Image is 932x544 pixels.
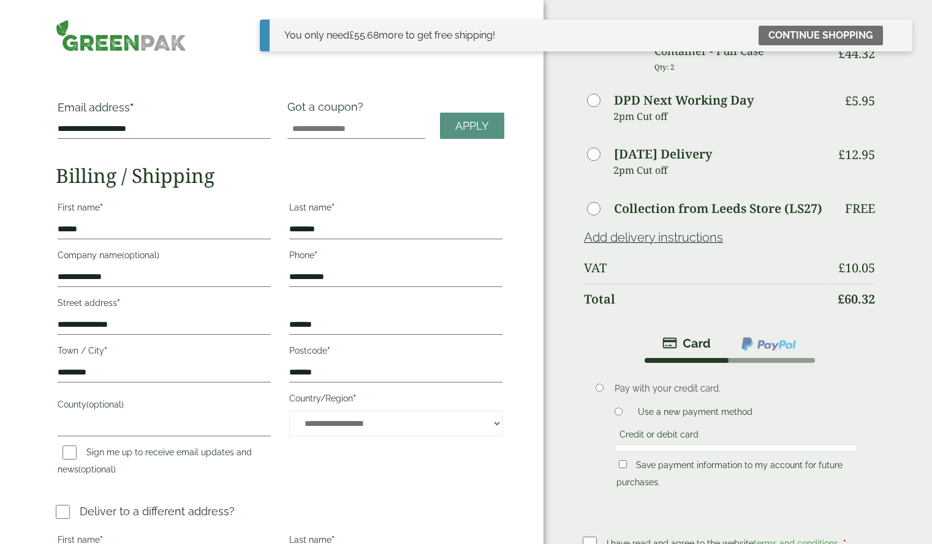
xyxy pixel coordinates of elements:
label: Use a new payment method [633,407,757,420]
div: You only need more to get free shipping! [284,28,495,43]
label: Email address [58,102,271,119]
h2: Billing / Shipping [56,164,504,187]
p: Pay with your credit card. [615,382,857,395]
p: Free [845,201,875,216]
label: DPD Next Working Day [614,94,754,106]
label: County [58,396,271,417]
span: Apply [455,119,489,133]
small: Qty: 2 [654,62,675,72]
a: Continue shopping [759,26,883,45]
abbr: required [104,346,107,356]
label: Phone [289,247,502,267]
img: stripe.png [662,336,711,351]
abbr: required [314,250,317,260]
bdi: 5.95 [845,92,875,109]
label: First name [58,199,271,220]
bdi: 10.05 [838,259,875,276]
abbr: required [353,393,356,403]
label: Got a coupon? [287,100,368,119]
label: Last name [289,199,502,220]
span: £ [845,92,852,109]
abbr: required [332,203,335,212]
label: Save payment information to my account for future purchases. [616,460,843,491]
p: 2pm Cut off [613,161,829,179]
span: (optional) [122,250,159,260]
abbr: required [327,346,330,356]
bdi: 12.95 [838,146,875,163]
img: GreenPak Supplies [56,20,186,51]
span: £ [838,259,845,276]
span: 55.68 [349,29,379,41]
p: 2pm Cut off [613,107,829,125]
bdi: 60.32 [838,291,875,307]
label: Country/Region [289,390,502,411]
span: £ [838,146,845,163]
abbr: required [130,101,134,114]
th: VAT [584,253,829,283]
label: Credit or debit card [615,430,703,443]
label: Postcode [289,342,502,363]
label: Town / City [58,342,271,363]
label: Company name [58,247,271,267]
label: Collection from Leeds Store (LS27) [614,203,822,215]
a: Add delivery instructions [584,230,723,245]
label: [DATE] Delivery [614,148,712,160]
label: Street address [58,294,271,315]
label: Sign me up to receive email updates and news [58,447,252,478]
span: £ [349,29,354,41]
span: £ [838,291,844,307]
p: Deliver to a different address? [80,503,235,520]
input: Sign me up to receive email updates and news(optional) [63,445,77,460]
span: (optional) [78,464,116,474]
abbr: required [100,203,103,212]
img: ppcp-gateway.png [740,336,797,352]
span: (optional) [86,400,124,409]
a: Apply [440,113,504,139]
abbr: required [117,298,120,308]
th: Total [584,284,829,314]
